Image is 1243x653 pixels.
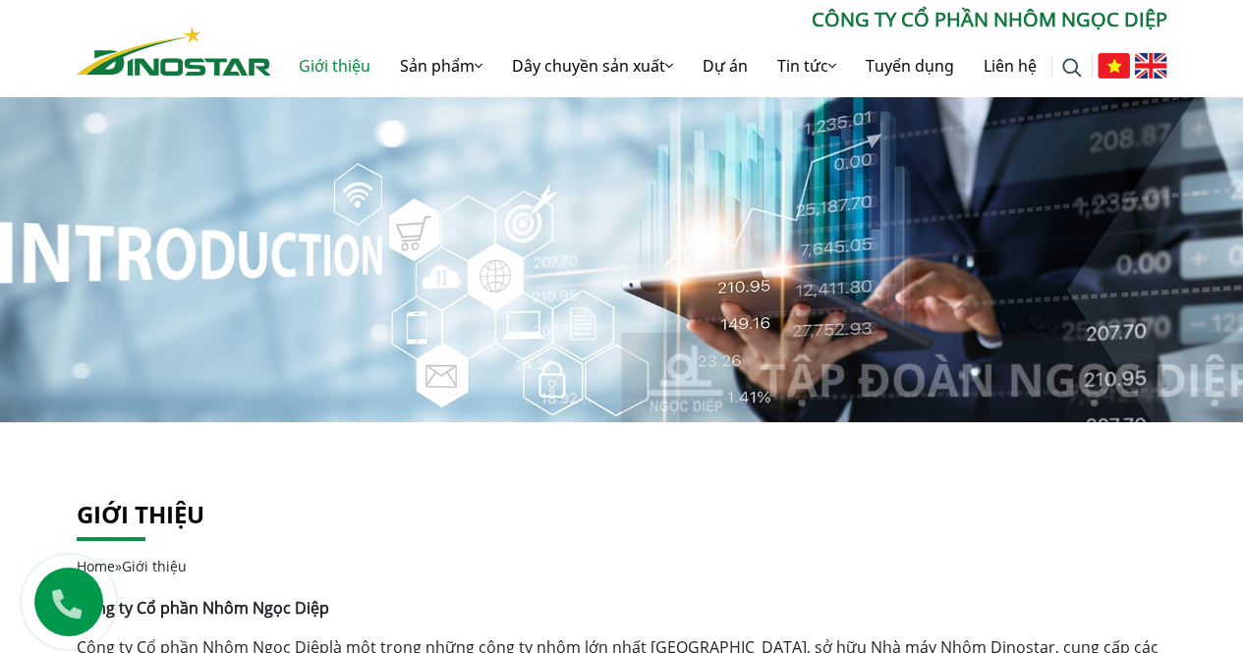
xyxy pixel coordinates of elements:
p: CÔNG TY CỔ PHẦN NHÔM NGỌC DIỆP [271,5,1167,34]
a: Tin tức [763,34,851,97]
a: Giới thiệu [77,498,204,530]
a: Dự án [688,34,763,97]
a: Tuyển dụng [851,34,969,97]
img: Nhôm Dinostar [77,27,271,76]
a: Giới thiệu [284,34,385,97]
img: Tiếng Việt [1098,53,1130,79]
a: Sản phẩm [385,34,497,97]
span: Giới thiệu [122,557,187,575]
strong: Công ty Cổ phần Nhôm Ngọc Diệp [77,597,329,619]
img: English [1135,53,1167,79]
span: » [77,557,187,575]
img: search [1062,58,1082,78]
a: Liên hệ [969,34,1051,97]
a: Dây chuyền sản xuất [497,34,688,97]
